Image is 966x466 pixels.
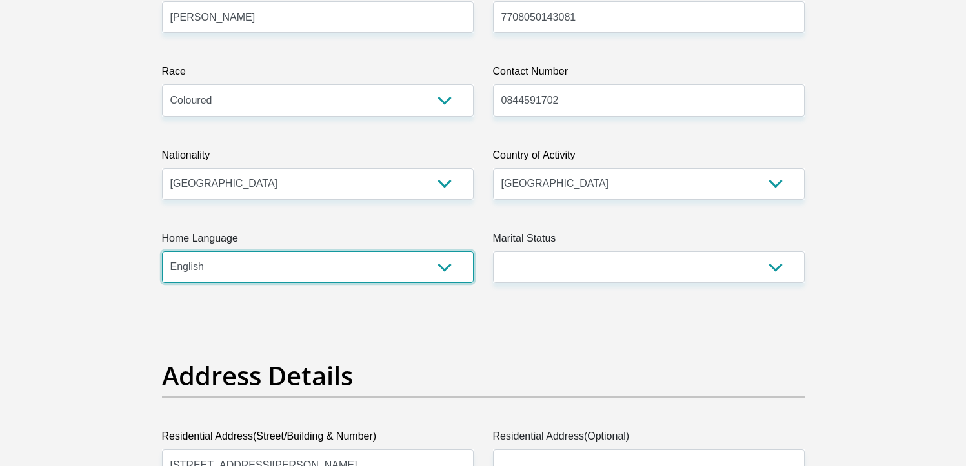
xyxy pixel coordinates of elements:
[162,64,474,84] label: Race
[162,1,474,33] input: Surname
[493,429,805,449] label: Residential Address(Optional)
[162,231,474,251] label: Home Language
[162,429,474,449] label: Residential Address(Street/Building & Number)
[162,148,474,168] label: Nationality
[493,84,805,116] input: Contact Number
[493,64,805,84] label: Contact Number
[493,148,805,168] label: Country of Activity
[162,360,805,391] h2: Address Details
[493,1,805,33] input: ID Number
[493,231,805,251] label: Marital Status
